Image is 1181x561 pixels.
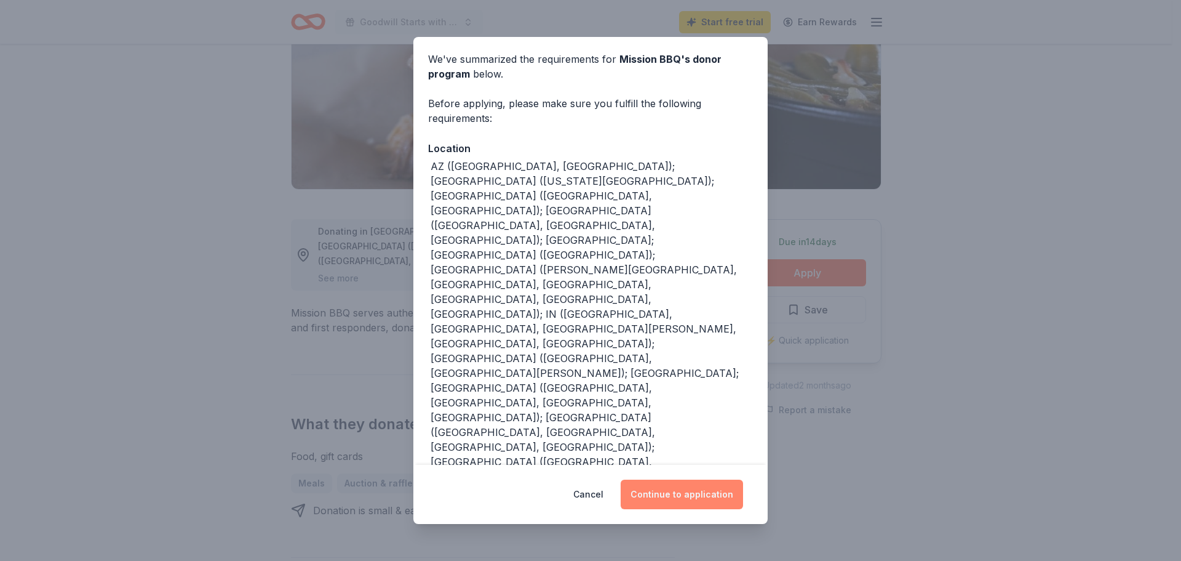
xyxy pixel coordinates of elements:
[621,480,743,509] button: Continue to application
[428,52,753,81] div: We've summarized the requirements for below.
[428,140,753,156] div: Location
[428,96,753,126] div: Before applying, please make sure you fulfill the following requirements:
[573,480,603,509] button: Cancel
